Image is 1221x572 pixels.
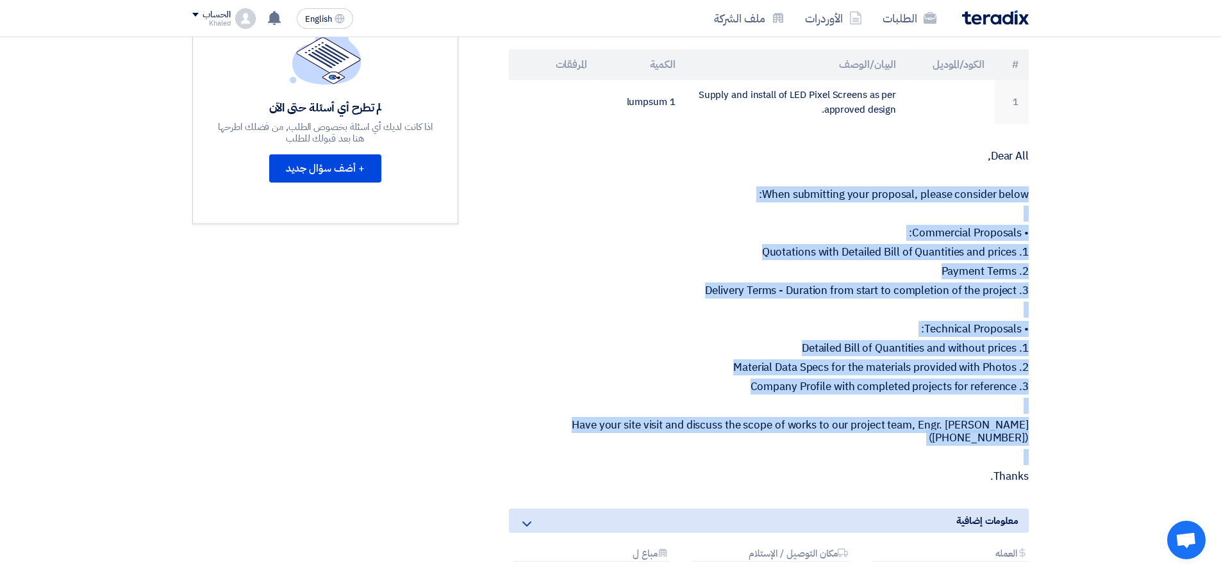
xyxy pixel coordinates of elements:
div: مكان التوصيل / الإستلام [694,548,849,562]
th: الكمية [597,49,686,80]
a: الأوردرات [795,3,872,33]
div: Khaled [192,20,230,27]
span: English [305,15,332,24]
button: + أضف سؤال جديد [269,154,381,183]
div: الحساب [203,10,230,20]
div: مباع ل [514,548,669,562]
img: empty_state_list.svg [290,24,361,84]
p: • Technical Proposals: [509,323,1029,336]
p: • Commercial Proposals: [509,227,1029,240]
p: 2. Material Data Specs for the materials provided with Photos [509,361,1029,374]
div: العمله [874,548,1029,562]
th: المرفقات [509,49,597,80]
p: 3. Company Profile with completed projects for reference [509,380,1029,393]
p: 3. Delivery Terms - Duration from start to completion of the project [509,284,1029,297]
a: ملف الشركة [704,3,795,33]
a: Open chat [1167,521,1206,559]
div: اذا كانت لديك أي اسئلة بخصوص الطلب, من فضلك اطرحها هنا بعد قبولك للطلب [217,121,435,144]
td: 1 lumpsum [597,80,686,124]
button: English [297,8,353,29]
p: 1. Quotations with Detailed Bill of Quantities and prices [509,246,1029,259]
th: البيان/الوصف [686,49,907,80]
img: profile_test.png [235,8,256,29]
p: Thanks. [509,470,1029,483]
span: معلومات إضافية [956,514,1018,528]
p: When submitting your proposal, please consider below: [509,188,1029,201]
td: Supply and install of LED Pixel Screens as per approved design. [686,80,907,124]
p: Dear All, [509,150,1029,163]
p: 2. Payment Terms [509,265,1029,278]
p: Have your site visit and discuss the scope of works to our project team, Engr. [PERSON_NAME] ([PH... [509,419,1029,445]
div: لم تطرح أي أسئلة حتى الآن [217,100,435,115]
th: الكود/الموديل [906,49,995,80]
p: 1. Detailed Bill of Quantities and without prices [509,342,1029,355]
img: Teradix logo [962,10,1029,25]
a: الطلبات [872,3,947,33]
th: # [995,49,1029,80]
td: 1 [995,80,1029,124]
